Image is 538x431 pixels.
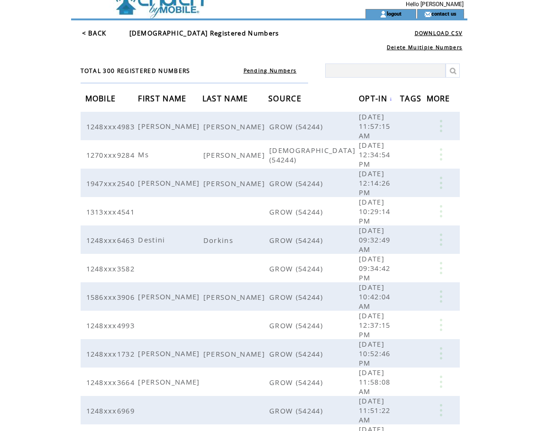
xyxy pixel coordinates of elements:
span: GROW (54244) [269,349,325,359]
span: [PERSON_NAME] [203,179,267,188]
span: TOTAL 300 REGISTERED NUMBERS [81,67,191,75]
span: GROW (54244) [269,292,325,302]
span: [DATE] 11:58:08 AM [359,368,391,396]
a: TAGS [400,95,424,101]
a: Pending Numbers [244,67,297,74]
span: Dorkins [203,235,236,245]
span: 1248xxx4993 [86,321,137,330]
a: FIRST NAME [138,95,189,101]
span: OPT-IN [359,91,390,108]
span: LAST NAME [202,91,251,108]
span: [DEMOGRAPHIC_DATA] (54244) [269,145,356,164]
a: DOWNLOAD CSV [415,30,463,36]
span: Hello [PERSON_NAME] [406,1,464,8]
span: 1313xxx4541 [86,207,137,216]
a: logout [387,10,401,17]
a: contact us [431,10,456,17]
span: GROW (54244) [269,406,325,415]
span: 1270xxx9284 [86,150,137,160]
span: Ms [138,150,151,159]
span: [DATE] 11:57:15 AM [359,112,391,140]
span: GROW (54244) [269,179,325,188]
span: GROW (54244) [269,207,325,216]
span: [PERSON_NAME] [203,122,267,131]
span: MOBILE [85,91,119,108]
span: [PERSON_NAME] [138,178,202,188]
span: [DATE] 12:14:26 PM [359,169,391,197]
span: GROW (54244) [269,264,325,273]
span: MORE [427,91,453,108]
span: Destini [138,235,167,244]
span: [DATE] 10:42:04 AM [359,282,391,311]
span: SOURCE [268,91,304,108]
a: SOURCE [268,95,304,101]
span: GROW (54244) [269,235,325,245]
span: [PERSON_NAME] [203,349,267,359]
span: GROW (54244) [269,321,325,330]
span: [PERSON_NAME] [138,349,202,358]
span: GROW (54244) [269,122,325,131]
span: 1248xxx3664 [86,377,137,387]
a: Delete Multiple Numbers [387,44,463,51]
span: [PERSON_NAME] [138,292,202,301]
span: [DATE] 12:37:15 PM [359,311,391,339]
span: [DATE] 09:34:42 PM [359,254,391,282]
span: 1248xxx6969 [86,406,137,415]
span: 1248xxx6463 [86,235,137,245]
span: [DATE] 12:34:54 PM [359,140,391,169]
span: [PERSON_NAME] [203,150,267,160]
span: 1248xxx4983 [86,122,137,131]
img: account_icon.gif [380,10,387,18]
span: 1947xxx2540 [86,179,137,188]
span: [PERSON_NAME] [138,121,202,131]
a: LAST NAME [202,95,251,101]
span: [PERSON_NAME] [203,292,267,302]
span: [DEMOGRAPHIC_DATA] Registered Numbers [129,29,279,37]
span: 1248xxx3582 [86,264,137,273]
span: [DATE] 10:29:14 PM [359,197,391,225]
a: MOBILE [85,95,119,101]
span: FIRST NAME [138,91,189,108]
span: [DATE] 10:52:46 PM [359,339,391,368]
img: contact_us_icon.gif [424,10,431,18]
a: < BACK [82,29,107,37]
span: 1586xxx3906 [86,292,137,302]
span: [PERSON_NAME] [138,377,202,386]
span: 1248xxx1732 [86,349,137,359]
span: GROW (54244) [269,377,325,387]
span: [DATE] 11:51:22 AM [359,396,391,424]
a: OPT-IN↓ [359,96,393,101]
span: [DATE] 09:32:49 AM [359,225,391,254]
span: TAGS [400,91,424,108]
